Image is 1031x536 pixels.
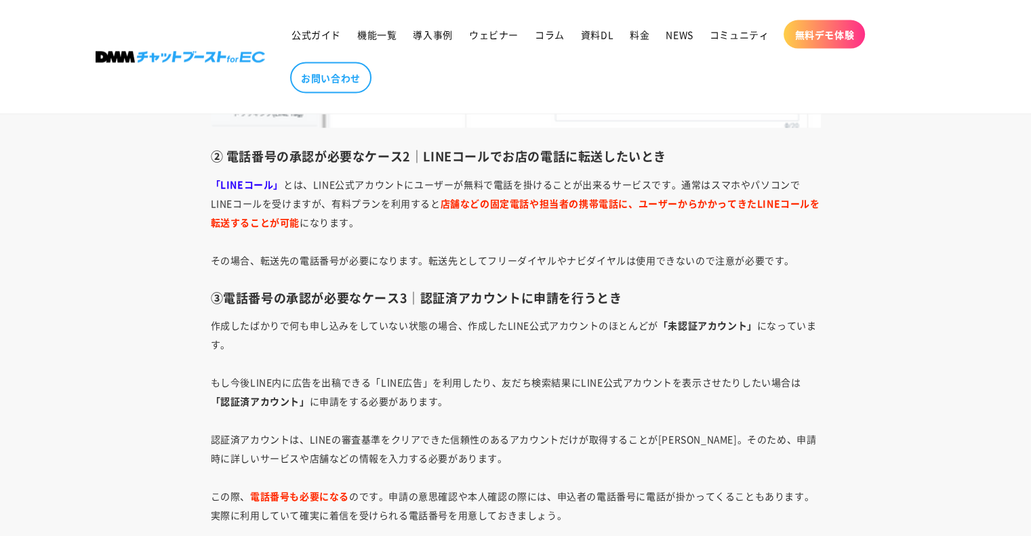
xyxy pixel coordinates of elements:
[527,20,573,49] a: コラム
[211,290,821,306] h3: ③電話番号の承認が必要なケース3｜認証済アカウントに申請を行うとき
[794,28,854,41] span: 無料デモ体験
[413,28,452,41] span: 導入事例
[630,28,649,41] span: 料金
[461,20,527,49] a: ウェビナー
[581,28,613,41] span: 資料DL
[211,178,820,267] span: とは、LINE公式アカウントにユーザーが無料で電話を掛けることが出来るサービスです。通常はスマホやパソコンでLINEコールを受けますが、有料プランを利用すると になります。 その場合、転送先の電...
[301,72,361,84] span: お問い合わせ
[658,318,757,332] strong: 「未認証アカウント」
[710,28,769,41] span: コミュニティ
[290,62,371,94] a: お問い合わせ
[658,20,701,49] a: NEWS
[250,489,349,503] strong: 電話番号も必要になる
[96,51,265,63] img: 株式会社DMM Boost
[349,20,405,49] a: 機能一覧
[291,28,341,41] span: 公式ガイド
[405,20,460,49] a: 導入事例
[784,20,865,49] a: 無料デモ体験
[211,394,310,408] strong: 「認証済アカウント」
[573,20,622,49] a: 資料DL
[535,28,565,41] span: コラム
[666,28,693,41] span: NEWS
[357,28,397,41] span: 機能一覧
[211,148,821,164] h3: ② 電話番号の承認が必要なケース2｜LINEコールでお店の電話に転送したいとき
[622,20,658,49] a: 料金
[469,28,519,41] span: ウェビナー
[283,20,349,49] a: 公式ガイド
[211,318,817,522] span: 作成したばかりで何も申し込みをしていない状態の場合、作成したLINE公式アカウントのほとんどが になっています。 もし今後LINE内に広告を出稿できる「LINE広告」を利用したり、友だち検索結果...
[211,178,283,191] span: 「LINEコール」
[211,197,820,229] strong: 店舗などの固定電話や担当者の携帯電話に、ユーザーからかかってきたLINEコールを転送することが可能
[702,20,777,49] a: コミュニティ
